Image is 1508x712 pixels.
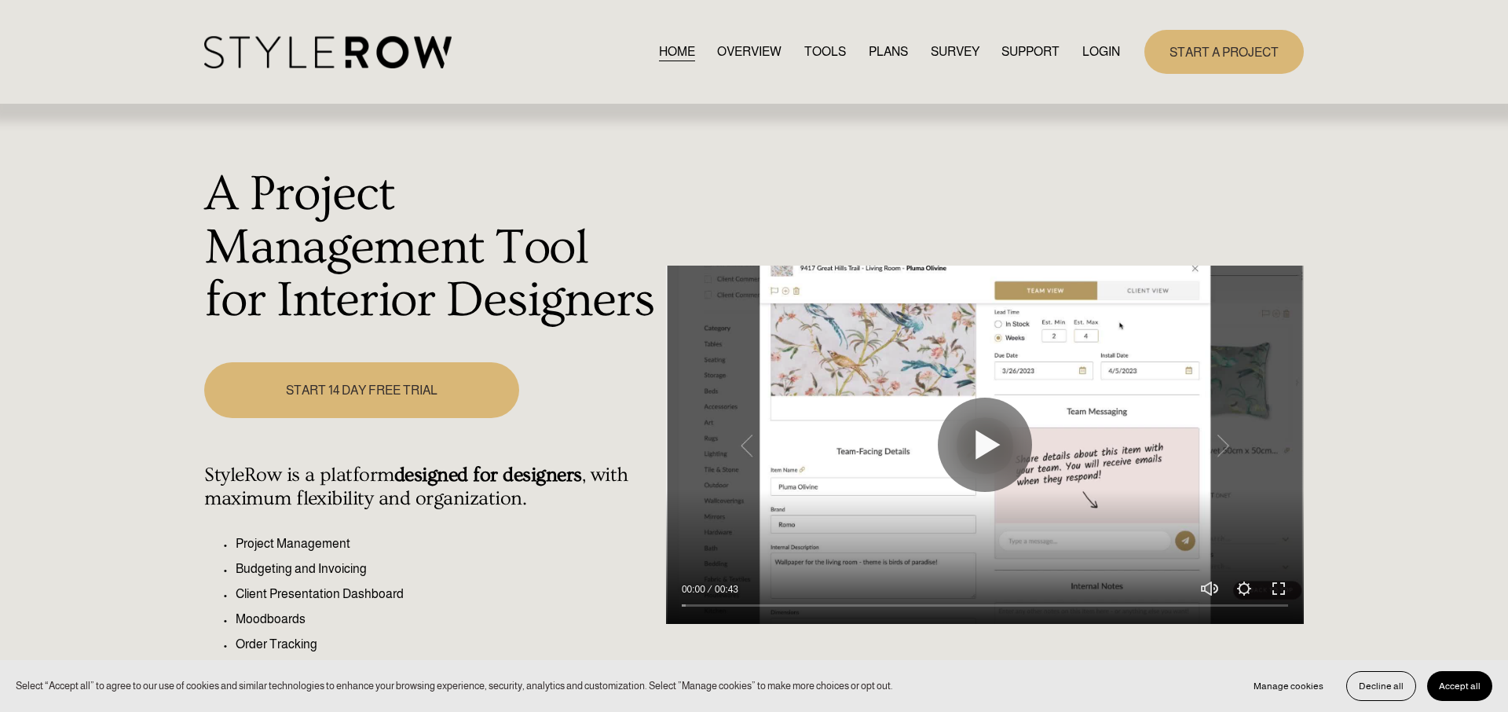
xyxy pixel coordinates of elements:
a: START 14 DAY FREE TRIAL [204,362,518,418]
a: LOGIN [1082,41,1120,62]
a: START A PROJECT [1144,30,1304,73]
button: Decline all [1346,671,1416,701]
span: Decline all [1359,681,1404,692]
p: Project Management [236,534,657,553]
p: Client Presentation Dashboard [236,585,657,604]
a: OVERVIEW [717,41,781,62]
a: SURVEY [931,41,979,62]
span: SUPPORT [1001,42,1060,61]
a: HOME [659,41,695,62]
div: Current time [682,582,709,597]
div: Duration [709,582,742,597]
a: folder dropdown [1001,41,1060,62]
a: TOOLS [804,41,846,62]
p: Order Tracking [236,635,657,654]
h1: A Project Management Tool for Interior Designers [204,168,657,328]
p: Select “Accept all” to agree to our use of cookies and similar technologies to enhance your brows... [16,678,893,693]
h4: StyleRow is a platform , with maximum flexibility and organization. [204,464,657,511]
button: Play [938,398,1032,492]
img: StyleRow [204,36,452,68]
p: Moodboards [236,610,657,629]
p: Budgeting and Invoicing [236,560,657,578]
span: Accept all [1439,681,1481,692]
button: Accept all [1427,671,1492,701]
button: Manage cookies [1242,671,1335,701]
span: Manage cookies [1254,681,1323,692]
input: Seek [682,600,1288,611]
strong: designed for designers [394,464,582,486]
a: PLANS [869,41,908,62]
